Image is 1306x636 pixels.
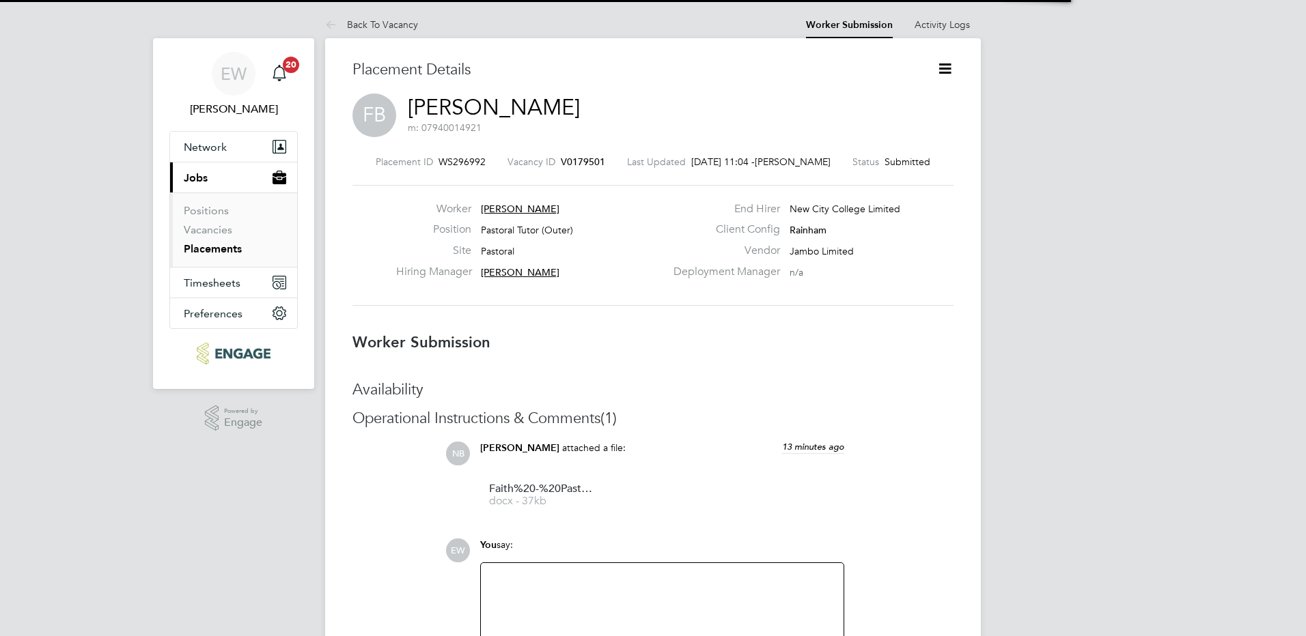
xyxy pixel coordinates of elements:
[600,409,617,427] span: (1)
[755,156,831,168] span: [PERSON_NAME]
[205,405,263,431] a: Powered byEngage
[396,244,471,258] label: Site
[224,417,262,429] span: Engage
[508,156,555,168] label: Vacancy ID
[396,222,471,237] label: Position
[885,156,930,168] span: Submitted
[396,265,471,279] label: Hiring Manager
[481,224,573,236] span: Pastoral Tutor (Outer)
[481,245,514,257] span: Pastoral
[489,484,598,494] span: Faith%20-%20Pastoral
[446,538,470,562] span: EW
[283,57,299,73] span: 20
[790,224,826,236] span: Rainham
[184,242,242,255] a: Placements
[170,298,297,328] button: Preferences
[481,203,559,215] span: [PERSON_NAME]
[169,101,298,117] span: Emma Wood
[376,156,433,168] label: Placement ID
[352,60,916,80] h3: Placement Details
[489,484,598,506] a: Faith%20-%20Pastoral docx - 37kb
[396,202,471,216] label: Worker
[665,265,780,279] label: Deployment Manager
[665,244,780,258] label: Vendor
[352,380,954,400] h3: Availability
[170,268,297,298] button: Timesheets
[691,156,755,168] span: [DATE] 11:04 -
[446,442,470,465] span: NB
[480,442,559,454] span: [PERSON_NAME]
[266,52,293,96] a: 20
[197,343,270,364] img: ncclondon-logo-retina.png
[408,94,580,121] a: [PERSON_NAME]
[184,204,229,217] a: Positions
[915,18,970,31] a: Activity Logs
[169,52,298,117] a: EW[PERSON_NAME]
[439,156,486,168] span: WS296992
[489,496,598,506] span: docx - 37kb
[221,65,247,83] span: EW
[170,132,297,162] button: Network
[184,223,232,236] a: Vacancies
[224,405,262,417] span: Powered by
[169,343,298,364] a: Go to home page
[153,38,314,389] nav: Main navigation
[790,266,803,278] span: n/a
[790,245,854,257] span: Jambo Limited
[184,141,227,154] span: Network
[325,18,418,31] a: Back To Vacancy
[170,162,297,192] button: Jobs
[184,171,208,184] span: Jobs
[352,409,954,429] h3: Operational Instructions & Comments
[352,93,396,137] span: FB
[782,441,844,452] span: 13 minutes ago
[408,121,482,134] span: m: 07940014921
[480,539,497,551] span: You
[665,222,780,237] label: Client Config
[184,307,242,320] span: Preferences
[480,538,844,562] div: say:
[790,203,900,215] span: New City College Limited
[184,276,240,289] span: Timesheets
[806,19,893,31] a: Worker Submission
[561,156,605,168] span: V0179501
[481,266,559,278] span: [PERSON_NAME]
[665,202,780,216] label: End Hirer
[562,442,626,454] span: attached a file:
[852,156,879,168] label: Status
[170,192,297,267] div: Jobs
[352,333,490,351] b: Worker Submission
[627,156,686,168] label: Last Updated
